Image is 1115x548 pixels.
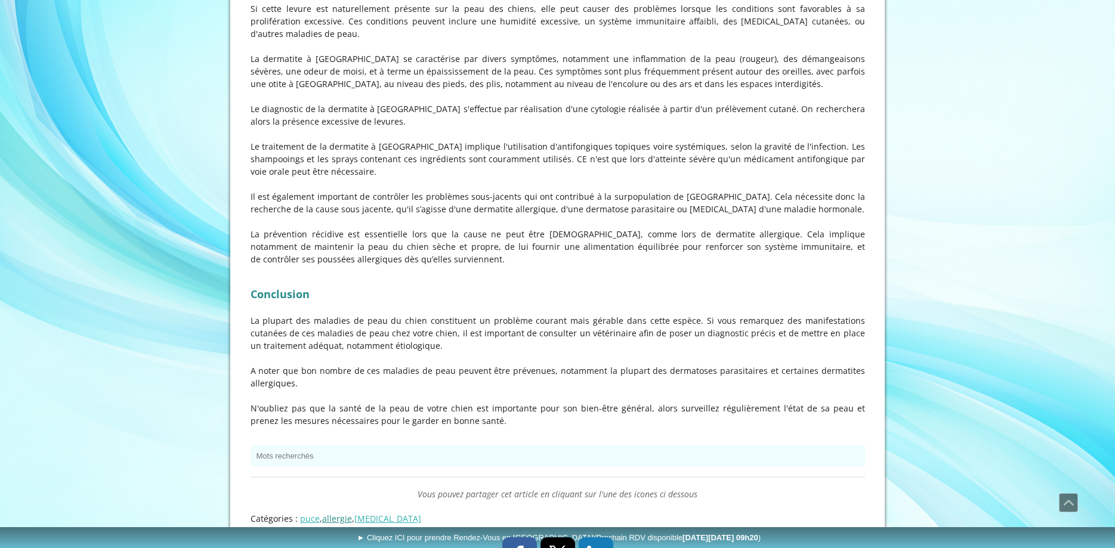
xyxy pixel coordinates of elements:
[300,513,421,524] span: , ,
[418,488,697,500] span: Vous pouvez partager cet article en cliquant sur l'une des icones ci dessous
[322,513,352,524] a: allergie
[251,513,298,524] span: Catégories :
[1059,493,1078,512] a: Défiler vers le haut
[251,314,865,352] p: La plupart des maladies de peau du chien constituent un problème courant mais gérable dans cette ...
[354,513,421,524] a: [MEDICAL_DATA]
[251,2,865,40] p: Si cette levure est naturellement présente sur la peau des chiens, elle peut causer des problèmes...
[682,533,758,542] b: [DATE][DATE] 09h20
[357,533,761,542] span: ► Cliquez ICI pour prendre Rendez-Vous en [GEOGRAPHIC_DATA]
[251,52,865,90] p: La dermatite à [GEOGRAPHIC_DATA] se caractérise par divers symptômes, notamment une inflammation ...
[251,445,865,466] button: Mots recherchés
[251,228,865,265] p: La prévention récidive est essentielle lors que la cause ne peut être [DEMOGRAPHIC_DATA], comme l...
[1060,494,1077,512] span: Défiler vers le haut
[300,513,320,524] a: puce
[251,287,310,301] span: Conclusion
[251,140,865,178] p: Le traitement de la dermatite à [GEOGRAPHIC_DATA] implique l'utilisation d'antifongiques topiques...
[251,402,865,427] p: N'oubliez pas que la santé de la peau de votre chien est importante pour son bien-être général, a...
[251,190,865,215] p: Il est également important de contrôler les problèmes sous-jacents qui ont contribué à la surpopu...
[594,533,761,542] span: (Prochain RDV disponible )
[251,103,865,128] p: Le diagnostic de la dermatite à [GEOGRAPHIC_DATA] s'effectue par réalisation d'une cytologie réal...
[251,364,865,389] p: A noter que bon nombre de ces maladies de peau peuvent être prévenues, notamment la plupart des d...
